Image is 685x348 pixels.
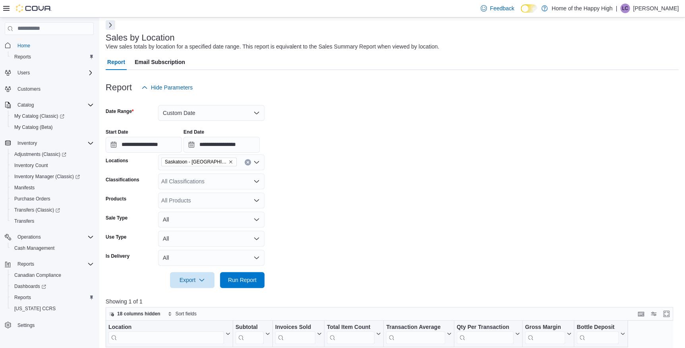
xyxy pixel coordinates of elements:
p: Home of the Happy High [552,4,612,13]
span: Export [175,272,210,288]
a: Dashboards [11,282,49,291]
button: [US_STATE] CCRS [8,303,97,314]
span: Cash Management [14,245,54,251]
label: Classifications [106,177,139,183]
button: Reports [14,259,37,269]
span: Canadian Compliance [14,272,61,278]
div: Bottle Deposit [577,323,619,331]
span: Report [107,54,125,70]
button: Open list of options [253,159,260,165]
span: Inventory [14,138,94,148]
a: Manifests [11,183,38,192]
button: Display options [649,309,658,319]
button: Home [2,40,97,51]
button: Catalog [2,99,97,111]
div: Total Item Count [327,323,374,331]
span: Manifests [11,183,94,192]
span: Transfers (Classic) [11,205,94,215]
button: Purchase Orders [8,193,97,204]
button: Canadian Compliance [8,270,97,281]
span: [US_STATE] CCRS [14,305,56,312]
div: Total Item Count [327,323,374,344]
button: Settings [2,319,97,331]
img: Cova [16,4,52,12]
a: Customers [14,84,44,94]
button: Operations [2,231,97,243]
button: All [158,212,264,227]
button: Sort fields [164,309,200,319]
button: Custom Date [158,105,264,121]
button: Gross Margin [525,323,571,344]
div: Location [108,323,224,331]
span: Manifests [14,185,35,191]
label: Sale Type [106,215,127,221]
div: Transaction Average [386,323,445,344]
div: Invoices Sold [275,323,315,344]
input: Press the down key to open a popover containing a calendar. [183,137,260,153]
span: LC [622,4,628,13]
span: Sort fields [176,311,197,317]
button: 18 columns hidden [106,309,164,319]
p: Showing 1 of 1 [106,297,679,305]
div: Subtotal [235,323,264,344]
div: Bottle Deposit [577,323,619,344]
div: Location [108,323,224,344]
button: Inventory [2,138,97,149]
a: My Catalog (Beta) [11,122,56,132]
button: Export [170,272,214,288]
label: Use Type [106,234,126,240]
a: Transfers (Classic) [11,205,63,215]
button: Cash Management [8,243,97,254]
a: Canadian Compliance [11,270,64,280]
span: Purchase Orders [11,194,94,204]
p: | [616,4,617,13]
button: My Catalog (Beta) [8,122,97,133]
button: Open list of options [253,197,260,204]
span: Reports [11,52,94,62]
div: Qty Per Transaction [457,323,513,331]
button: Qty Per Transaction [457,323,520,344]
button: Transfers [8,216,97,227]
span: Users [17,70,30,76]
span: My Catalog (Beta) [11,122,94,132]
span: Reports [11,293,94,302]
div: Transaction Average [386,323,445,331]
button: Enter fullscreen [662,309,671,319]
div: Lilly Colborn [620,4,630,13]
span: Home [14,41,94,51]
div: Qty Per Transaction [457,323,513,344]
span: Feedback [490,4,514,12]
h3: Report [106,83,132,92]
span: Adjustments (Classic) [14,151,66,157]
div: Gross Margin [525,323,565,344]
span: Run Report [228,276,257,284]
h3: Sales by Location [106,33,175,43]
a: Home [14,41,33,51]
label: Locations [106,157,128,164]
div: Subtotal [235,323,264,331]
input: Press the down key to open a popover containing a calendar. [106,137,182,153]
button: Remove Saskatoon - Stonebridge - Prairie Records from selection in this group [228,159,233,164]
button: Reports [8,292,97,303]
span: Home [17,43,30,49]
span: Catalog [17,102,34,108]
button: Customers [2,83,97,95]
a: Settings [14,321,38,330]
a: Adjustments (Classic) [8,149,97,160]
span: My Catalog (Classic) [14,113,64,119]
button: Reports [2,259,97,270]
button: Bottle Deposit [577,323,625,344]
span: Canadian Compliance [11,270,94,280]
span: Hide Parameters [151,84,193,91]
a: Reports [11,293,34,302]
div: Gross Margin [525,323,565,331]
label: Is Delivery [106,253,129,259]
button: Transaction Average [386,323,451,344]
span: Transfers (Classic) [14,207,60,213]
a: Dashboards [8,281,97,292]
span: Catalog [14,100,94,110]
p: [PERSON_NAME] [633,4,679,13]
span: Inventory Count [14,162,48,169]
button: Hide Parameters [138,80,196,95]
